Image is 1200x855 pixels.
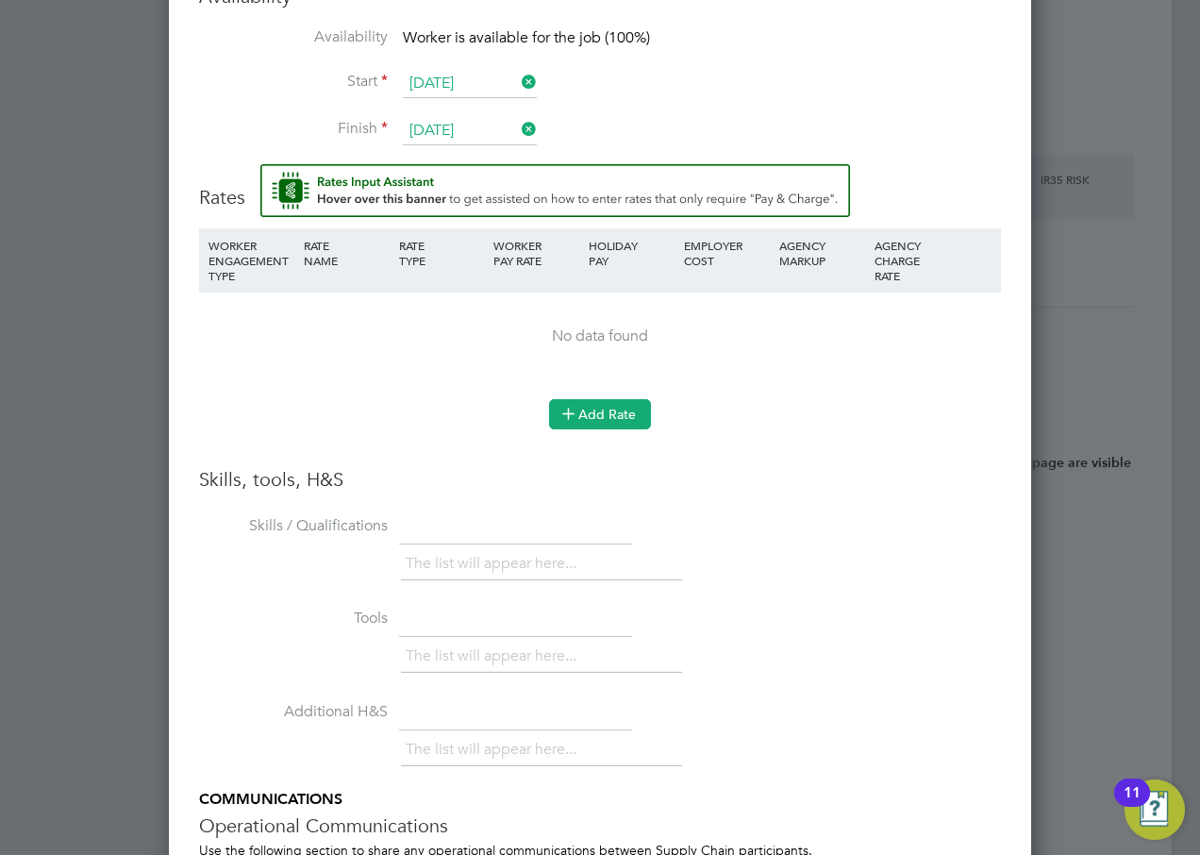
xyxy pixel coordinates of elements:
[199,813,1001,838] h3: Operational Communications
[406,644,584,669] li: The list will appear here...
[394,228,490,277] div: RATE TYPE
[199,72,388,92] label: Start
[584,228,679,277] div: HOLIDAY PAY
[199,516,388,536] label: Skills / Qualifications
[406,737,584,763] li: The list will appear here...
[870,228,933,293] div: AGENCY CHARGE RATE
[199,164,1001,210] h3: Rates
[1124,793,1141,817] div: 11
[775,228,870,277] div: AGENCY MARKUP
[199,790,1001,810] h5: COMMUNICATIONS
[260,164,850,217] button: Rate Assistant
[199,609,388,629] label: Tools
[549,399,651,429] button: Add Rate
[403,28,650,47] span: Worker is available for the job (100%)
[406,551,584,577] li: The list will appear here...
[679,228,775,277] div: EMPLOYER COST
[199,119,388,139] label: Finish
[218,327,982,346] div: No data found
[204,228,299,293] div: WORKER ENGAGEMENT TYPE
[403,117,537,145] input: Select one
[199,27,388,47] label: Availability
[199,467,1001,492] h3: Skills, tools, H&S
[403,70,537,98] input: Select one
[489,228,584,277] div: WORKER PAY RATE
[199,702,388,722] label: Additional H&S
[299,228,394,277] div: RATE NAME
[1125,780,1185,840] button: Open Resource Center, 11 new notifications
